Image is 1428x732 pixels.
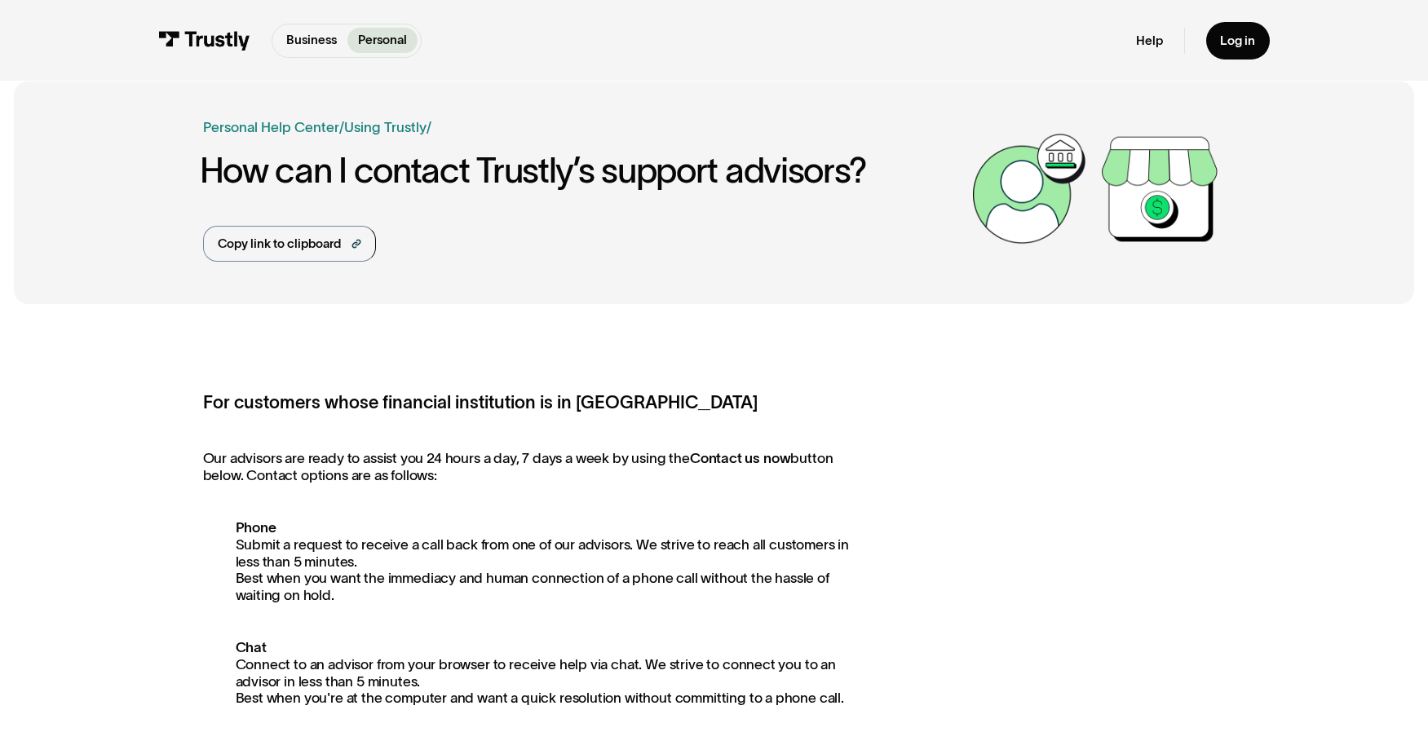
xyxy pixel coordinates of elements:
[286,31,337,50] p: Business
[347,28,418,53] a: Personal
[203,392,758,412] strong: For customers whose financial institution is in [GEOGRAPHIC_DATA]
[690,450,791,465] strong: Contact us now
[236,519,276,535] strong: Phone
[218,235,341,254] div: Copy link to clipboard
[203,450,861,484] p: Our advisors are ready to assist you 24 hours a day, 7 days a week by using the button below. Con...
[203,226,377,262] a: Copy link to clipboard
[1206,22,1270,60] a: Log in
[276,28,347,53] a: Business
[200,152,965,191] h1: How can I contact Trustly’s support advisors?
[1136,33,1163,49] a: Help
[427,117,431,138] div: /
[158,31,250,51] img: Trustly Logo
[1220,33,1255,49] div: Log in
[236,639,267,655] strong: Chat
[203,117,339,138] a: Personal Help Center
[339,117,344,138] div: /
[344,119,427,134] a: Using Trustly
[358,31,407,50] p: Personal
[203,639,861,707] p: Connect to an advisor from your browser to receive help via chat. We strive to connect you to an ...
[203,519,861,604] p: Submit a request to receive a call back from one of our advisors. We strive to reach all customer...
